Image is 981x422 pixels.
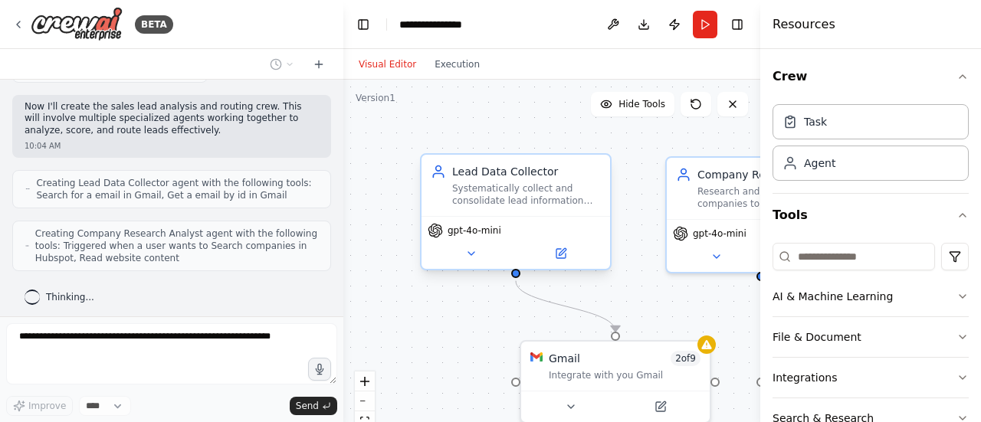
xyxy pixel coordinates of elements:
[355,391,375,411] button: zoom out
[773,194,969,237] button: Tools
[773,15,835,34] h4: Resources
[356,92,395,104] div: Version 1
[773,317,969,357] button: File & Document
[264,55,300,74] button: Switch to previous chat
[697,167,846,182] div: Company Research Analyst
[448,224,501,237] span: gpt-4o-mini
[804,114,827,129] div: Task
[349,55,425,74] button: Visual Editor
[665,156,857,273] div: Company Research AnalystResearch and analyze companies to determine their size, industry classifi...
[31,7,123,41] img: Logo
[307,55,331,74] button: Start a new chat
[773,55,969,98] button: Crew
[308,358,331,381] button: Click to speak your automation idea
[290,397,337,415] button: Send
[452,182,601,207] div: Systematically collect and consolidate lead information from various sources including website fo...
[508,281,623,332] g: Edge from 4d575d20-06c8-46c0-a317-3b9297aefe3b to 9a1cb368-6e10-4098-89d3-d2e88a928b4f
[693,227,746,240] span: gpt-4o-mini
[530,351,543,363] img: Gmail
[25,140,319,152] div: 10:04 AM
[355,371,375,391] button: zoom in
[28,400,66,412] span: Improve
[420,156,612,273] div: Lead Data CollectorSystematically collect and consolidate lead information from various sources i...
[46,291,94,303] span: Thinking...
[25,101,319,137] p: Now I'll create the sales lead analysis and routing crew. This will involve multiple specialized ...
[773,276,969,316] button: AI & Machine Learning
[549,351,580,366] div: Gmail
[618,98,665,110] span: Hide Tools
[353,14,374,35] button: Hide left sidebar
[6,396,73,416] button: Improve
[399,17,476,32] nav: breadcrumb
[617,397,704,416] button: Open in side panel
[425,55,489,74] button: Execution
[35,227,318,264] span: Creating Company Research Analyst agent with the following tools: Triggered when a user wants to ...
[773,358,969,397] button: Integrations
[517,244,604,263] button: Open in side panel
[697,185,846,210] div: Research and analyze companies to determine their size, industry classification, and strategic fi...
[452,164,601,179] div: Lead Data Collector
[296,400,319,412] span: Send
[804,155,835,171] div: Agent
[36,177,318,201] span: Creating Lead Data Collector agent with the following tools: Search for a email in Gmail, Get a e...
[135,15,173,34] div: BETA
[671,351,700,366] span: Number of enabled actions
[727,14,748,35] button: Hide right sidebar
[773,98,969,193] div: Crew
[591,92,674,116] button: Hide Tools
[549,369,700,381] div: Integrate with you Gmail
